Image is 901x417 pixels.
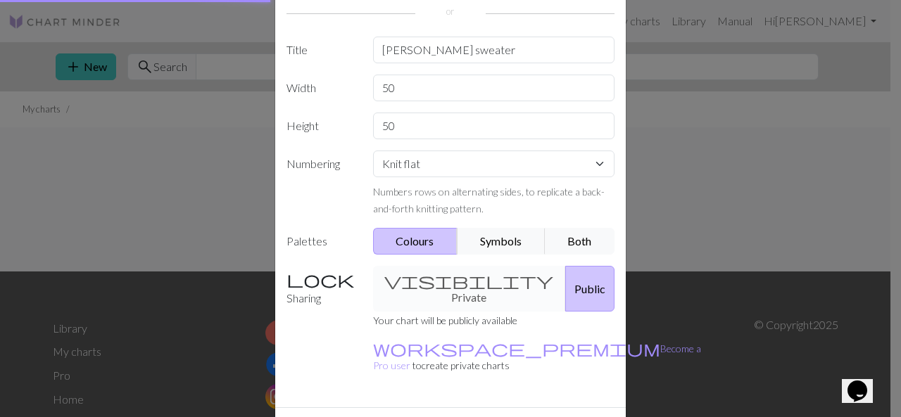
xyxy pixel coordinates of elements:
span: workspace_premium [373,338,660,358]
button: Symbols [457,228,546,255]
iframe: chat widget [842,361,887,403]
label: Palettes [278,228,365,255]
button: Both [545,228,615,255]
a: Become a Pro user [373,342,701,371]
label: Width [278,75,365,101]
button: Colours [373,228,458,255]
label: Numbering [278,150,365,217]
label: Height [278,113,365,139]
label: Title [278,37,365,63]
small: Numbers rows on alternating sides, to replicate a back-and-forth knitting pattern. [373,186,605,214]
label: Sharing [278,266,365,312]
small: to create private charts [373,342,701,371]
button: Public [565,266,615,312]
small: Your chart will be publicly available [373,314,517,326]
